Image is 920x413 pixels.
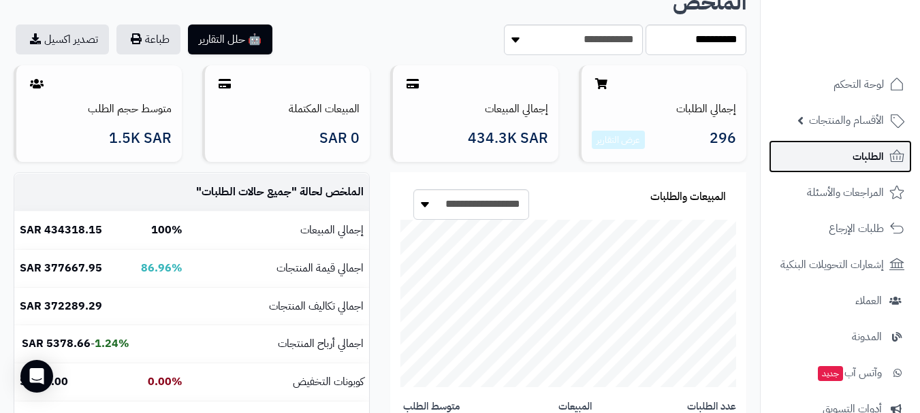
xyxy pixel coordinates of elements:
[485,101,548,117] a: إجمالي المبيعات
[853,147,884,166] span: الطلبات
[468,131,548,146] span: 434.3K SAR
[22,335,91,352] b: 5378.66 SAR
[650,191,726,203] h3: المبيعات والطلبات
[769,284,912,317] a: العملاء
[20,260,102,276] b: 377667.95 SAR
[16,24,109,54] a: تصدير اكسيل
[188,363,369,401] td: كوبونات التخفيض
[809,111,884,130] span: الأقسام والمنتجات
[855,291,882,310] span: العملاء
[14,325,135,363] td: -
[769,140,912,173] a: الطلبات
[20,222,102,238] b: 434318.15 SAR
[188,212,369,249] td: إجمالي المبيعات
[151,222,183,238] b: 100%
[148,374,183,390] b: 0.00%
[109,131,172,146] span: 1.5K SAR
[88,101,172,117] a: متوسط حجم الطلب
[319,131,360,146] span: 0 SAR
[188,288,369,325] td: اجمالي تكاليف المنتجات
[769,357,912,389] a: وآتس آبجديد
[780,255,884,274] span: إشعارات التحويلات البنكية
[769,176,912,209] a: المراجعات والأسئلة
[676,101,736,117] a: إجمالي الطلبات
[188,325,369,363] td: اجمالي أرباح المنتجات
[188,250,369,287] td: اجمالي قيمة المنتجات
[816,363,882,382] span: وآتس آب
[769,212,912,245] a: طلبات الإرجاع
[20,360,53,393] div: Open Intercom Messenger
[141,260,183,276] b: 86.96%
[829,219,884,238] span: طلبات الإرجاع
[116,24,180,54] button: طباعة
[597,133,640,147] a: عرض التقارير
[818,366,843,381] span: جديد
[202,184,291,200] span: جميع حالات الطلبات
[20,298,102,314] b: 372289.29 SAR
[807,183,884,202] span: المراجعات والأسئلة
[289,101,360,117] a: المبيعات المكتملة
[834,75,884,94] span: لوحة التحكم
[20,374,68,390] b: 0.00 SAR
[769,320,912,353] a: المدونة
[188,174,369,211] td: الملخص لحالة " "
[769,68,912,101] a: لوحة التحكم
[769,248,912,281] a: إشعارات التحويلات البنكية
[710,131,736,150] span: 296
[852,327,882,346] span: المدونة
[95,335,129,352] b: 1.24%
[188,24,272,54] button: 🤖 حلل التقارير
